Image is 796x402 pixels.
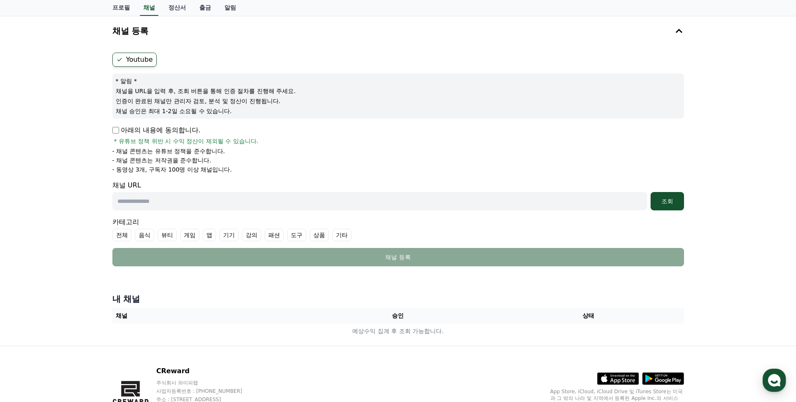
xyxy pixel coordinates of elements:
[112,229,132,241] label: 전체
[156,379,258,386] p: 주식회사 와이피랩
[116,97,681,105] p: 인증이 완료된 채널만 관리자 검토, 분석 및 정산이 진행됩니다.
[264,229,284,241] label: 패션
[303,308,493,324] th: 승인
[112,217,684,241] div: 카테고리
[135,229,154,241] label: 음식
[112,147,225,155] p: - 채널 콘텐츠는 유튜브 정책을 준수합니다.
[3,265,55,286] a: 홈
[287,229,306,241] label: 도구
[108,265,160,286] a: 설정
[310,229,329,241] label: 상품
[332,229,351,241] label: 기타
[116,87,681,95] p: 채널을 URL을 입력 후, 조회 버튼을 통해 인증 절차를 진행해 주세요.
[158,229,177,241] label: 뷰티
[112,26,149,35] h4: 채널 등록
[129,277,139,284] span: 설정
[156,366,258,376] p: CReward
[112,125,201,135] p: 아래의 내용에 동의합니다.
[112,308,303,324] th: 채널
[114,137,259,145] span: * 유튜브 정책 위반 시 수익 정산이 제외될 수 있습니다.
[112,180,684,210] div: 채널 URL
[129,253,667,261] div: 채널 등록
[112,324,684,339] td: 예상수익 집계 후 조회 가능합니다.
[112,248,684,266] button: 채널 등록
[156,388,258,394] p: 사업자등록번호 : [PHONE_NUMBER]
[203,229,216,241] label: 앱
[219,229,239,241] label: 기기
[112,156,211,164] p: - 채널 콘텐츠는 저작권을 준수합니다.
[55,265,108,286] a: 대화
[116,107,681,115] p: 채널 승인은 최대 1-2일 소요될 수 있습니다.
[76,278,86,284] span: 대화
[112,165,232,174] p: - 동영상 3개, 구독자 100명 이상 채널입니다.
[180,229,199,241] label: 게임
[654,197,681,205] div: 조회
[242,229,261,241] label: 강의
[109,19,687,43] button: 채널 등록
[493,308,684,324] th: 상태
[26,277,31,284] span: 홈
[651,192,684,210] button: 조회
[112,53,157,67] label: Youtube
[112,293,684,305] h4: 내 채널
